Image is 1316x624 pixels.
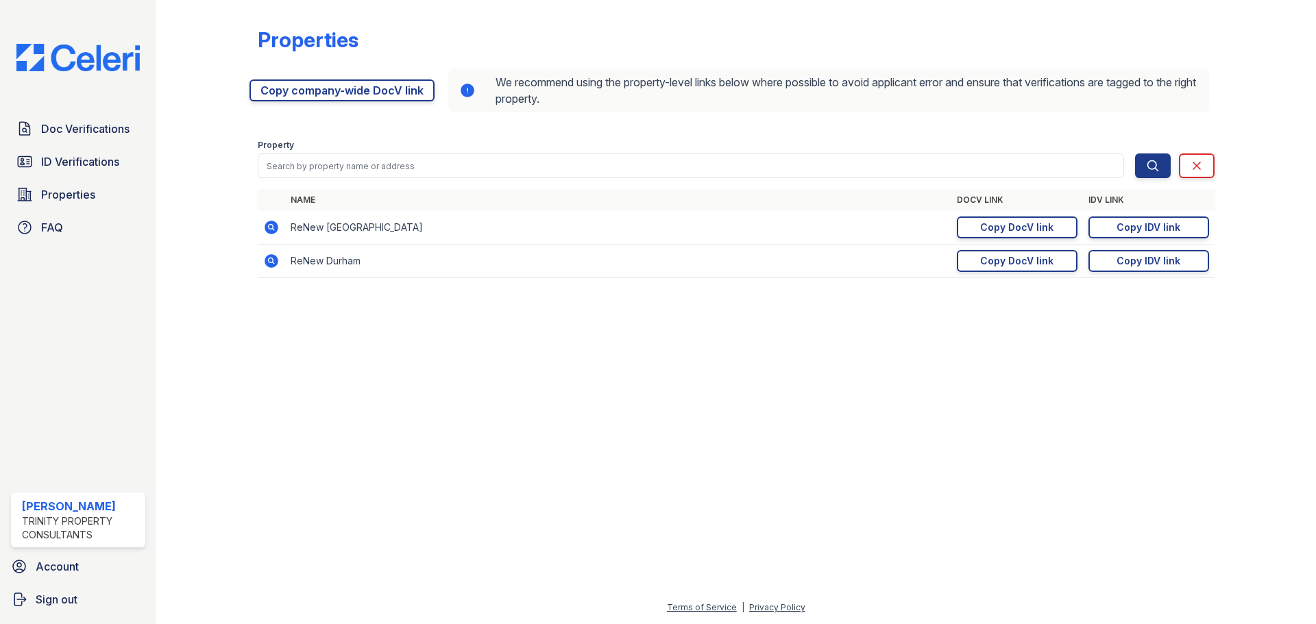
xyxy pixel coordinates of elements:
[5,586,151,613] a: Sign out
[22,514,140,542] div: Trinity Property Consultants
[285,189,951,211] th: Name
[249,79,435,101] a: Copy company-wide DocV link
[1088,216,1209,238] a: Copy IDV link
[41,186,95,203] span: Properties
[36,591,77,608] span: Sign out
[980,221,1053,234] div: Copy DocV link
[5,553,151,580] a: Account
[285,211,951,245] td: ReNew [GEOGRAPHIC_DATA]
[36,558,79,575] span: Account
[41,153,119,170] span: ID Verifications
[957,250,1077,272] a: Copy DocV link
[11,115,145,142] a: Doc Verifications
[258,27,358,52] div: Properties
[41,219,63,236] span: FAQ
[5,44,151,71] img: CE_Logo_Blue-a8612792a0a2168367f1c8372b55b34899dd931a85d93a1a3d3e32e68fde9ad4.png
[11,181,145,208] a: Properties
[667,602,737,612] a: Terms of Service
[957,216,1077,238] a: Copy DocV link
[1117,254,1180,268] div: Copy IDV link
[41,121,130,137] span: Doc Verifications
[285,245,951,278] td: ReNew Durham
[11,214,145,241] a: FAQ
[951,189,1083,211] th: DocV Link
[258,153,1124,178] input: Search by property name or address
[742,602,744,612] div: |
[1117,221,1180,234] div: Copy IDV link
[258,140,294,151] label: Property
[1088,250,1209,272] a: Copy IDV link
[1083,189,1215,211] th: IDV Link
[980,254,1053,268] div: Copy DocV link
[749,602,805,612] a: Privacy Policy
[22,498,140,514] div: [PERSON_NAME]
[448,68,1209,112] div: We recommend using the property-level links below where possible to avoid applicant error and ens...
[11,148,145,175] a: ID Verifications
